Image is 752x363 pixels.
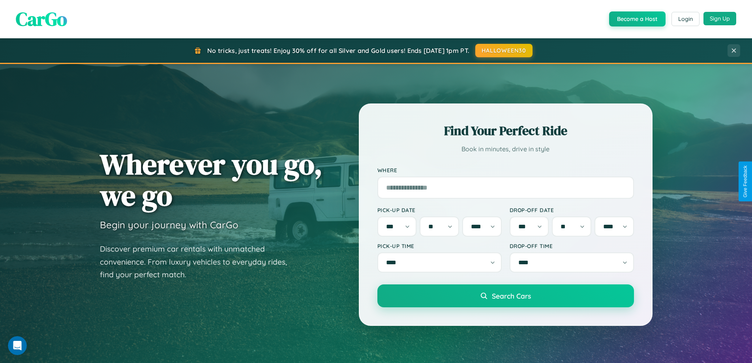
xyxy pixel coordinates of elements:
p: Discover premium car rentals with unmatched convenience. From luxury vehicles to everyday rides, ... [100,243,297,281]
p: Book in minutes, drive in style [377,143,634,155]
iframe: Intercom live chat [8,336,27,355]
button: Search Cars [377,284,634,307]
label: Drop-off Date [510,207,634,213]
label: Drop-off Time [510,243,634,249]
button: Login [671,12,699,26]
label: Where [377,167,634,173]
label: Pick-up Date [377,207,502,213]
h2: Find Your Perfect Ride [377,122,634,139]
button: Become a Host [609,11,666,26]
span: No tricks, just treats! Enjoy 30% off for all Silver and Gold users! Ends [DATE] 1pm PT. [207,47,469,55]
button: HALLOWEEN30 [475,44,533,57]
label: Pick-up Time [377,243,502,249]
button: Sign Up [703,12,736,25]
h1: Wherever you go, we go [100,149,323,211]
span: CarGo [16,6,67,32]
h3: Begin your journey with CarGo [100,219,238,231]
div: Give Feedback [743,166,748,197]
span: Search Cars [492,292,531,300]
